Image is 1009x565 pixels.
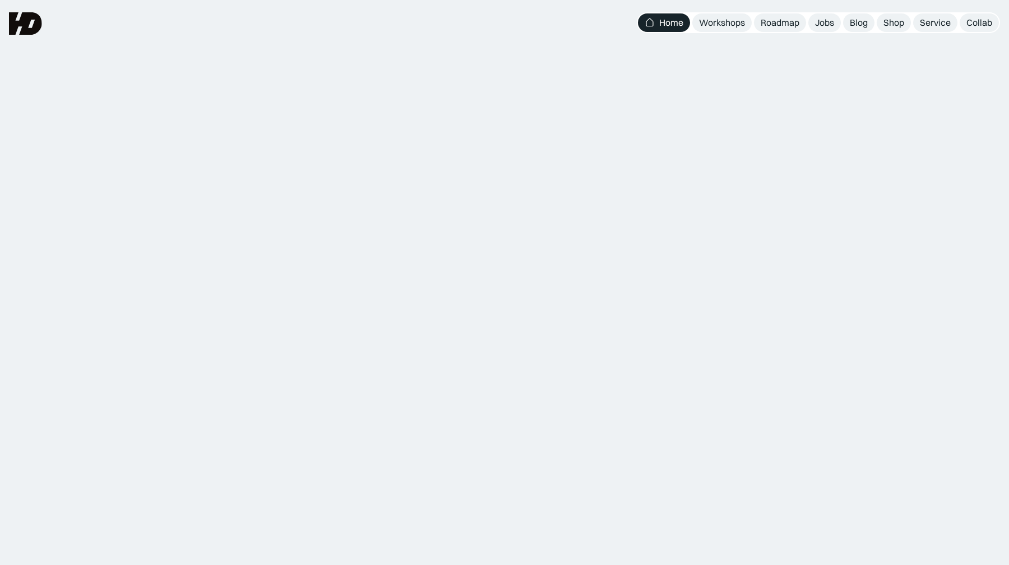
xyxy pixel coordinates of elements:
div: Workshops [699,17,745,29]
a: Shop [877,13,911,32]
a: Jobs [808,13,841,32]
a: Collab [960,13,999,32]
a: Roadmap [754,13,806,32]
div: Home [659,17,683,29]
div: Shop [883,17,904,29]
div: Jobs [815,17,834,29]
a: Workshops [692,13,752,32]
a: Blog [843,13,874,32]
div: Blog [850,17,868,29]
div: Service [920,17,951,29]
div: Collab [966,17,992,29]
a: Home [638,13,690,32]
div: Roadmap [761,17,799,29]
a: Service [913,13,957,32]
